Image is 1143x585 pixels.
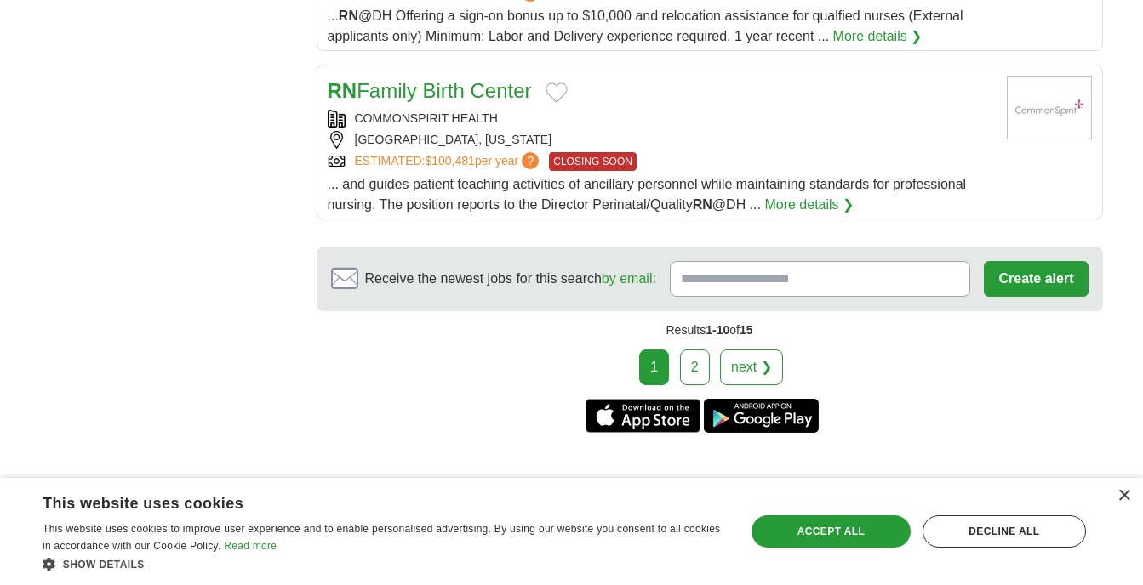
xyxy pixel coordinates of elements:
[328,79,357,102] strong: RN
[224,540,277,552] a: Read more, opens a new window
[317,311,1103,349] div: Results of
[833,26,923,47] a: More details ❯
[43,488,682,514] div: This website uses cookies
[639,349,669,385] div: 1
[43,523,720,552] span: This website uses cookies to improve user experience and to enable personalised advertising. By u...
[602,271,653,286] a: by email
[704,399,819,433] a: Get the Android app
[706,323,729,337] span: 1-10
[1007,76,1092,139] img: CommonSpirit Health logo
[355,152,543,171] a: ESTIMATED:$100,481per year?
[328,131,993,149] div: [GEOGRAPHIC_DATA], [US_STATE]
[549,152,637,171] span: CLOSING SOON
[365,269,656,289] span: Receive the newest jobs for this search :
[693,197,712,212] strong: RN
[328,79,532,102] a: RNFamily Birth Center
[355,111,498,125] a: COMMONSPIRIT HEALTH
[425,154,474,168] span: $100,481
[680,349,710,385] a: 2
[328,9,963,43] span: ... @DH Offering a sign-on bonus up to $10,000 and relocation assistance for qualfied nurses (Ext...
[740,323,753,337] span: 15
[522,152,539,169] span: ?
[63,559,145,571] span: Show details
[43,555,724,572] div: Show details
[1117,490,1130,503] div: Close
[764,195,854,215] a: More details ❯
[984,261,1088,297] button: Create alert
[546,82,568,103] button: Add to favorite jobs
[328,177,967,212] span: ... and guides patient teaching activities of ancillary personnel while maintaining standards for...
[720,349,783,385] a: next ❯
[923,515,1086,548] div: Decline all
[752,515,911,548] div: Accept all
[586,399,700,433] a: Get the iPhone app
[339,9,358,23] strong: RN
